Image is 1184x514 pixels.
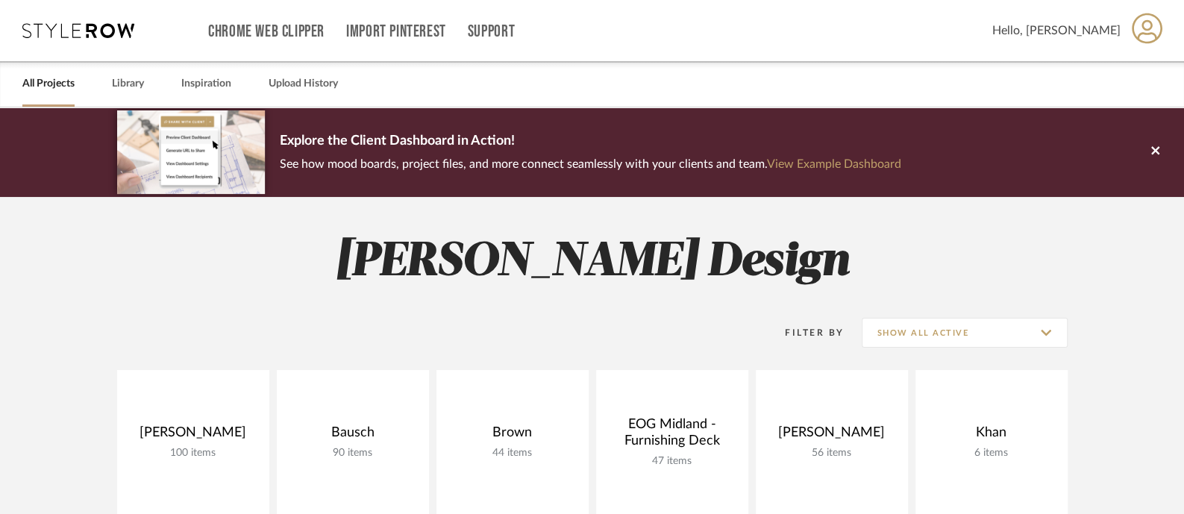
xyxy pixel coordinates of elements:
a: Upload History [269,74,338,94]
a: View Example Dashboard [767,158,901,170]
div: Khan [927,424,1056,447]
p: Explore the Client Dashboard in Action! [280,130,901,154]
div: Bausch [289,424,417,447]
div: 56 items [768,447,896,460]
div: Filter By [766,325,845,340]
a: Inspiration [181,74,231,94]
div: 47 items [608,455,736,468]
img: d5d033c5-7b12-40c2-a960-1ecee1989c38.png [117,110,265,193]
div: 6 items [927,447,1056,460]
div: 90 items [289,447,417,460]
div: 44 items [448,447,577,460]
h2: [PERSON_NAME] Design [55,234,1130,290]
div: Brown [448,424,577,447]
div: 100 items [129,447,257,460]
a: Import Pinterest [346,25,446,38]
div: EOG Midland - Furnishing Deck [608,416,736,455]
span: Hello, [PERSON_NAME] [992,22,1121,40]
a: Library [112,74,144,94]
p: See how mood boards, project files, and more connect seamlessly with your clients and team. [280,154,901,175]
div: [PERSON_NAME] [129,424,257,447]
a: Support [468,25,515,38]
a: All Projects [22,74,75,94]
a: Chrome Web Clipper [208,25,325,38]
div: [PERSON_NAME] [768,424,896,447]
